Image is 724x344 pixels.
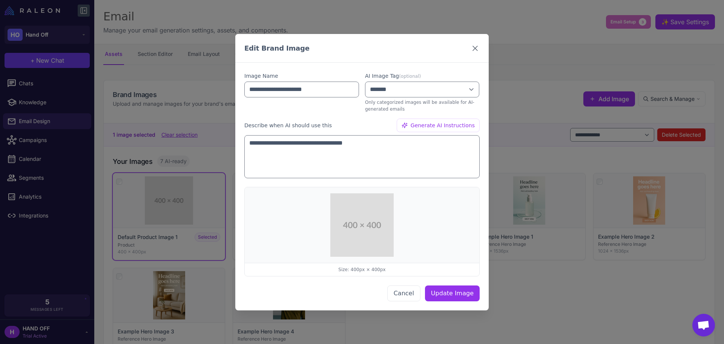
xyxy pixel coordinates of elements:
[397,118,480,132] button: Generate AI Instructions
[692,314,715,336] div: Open chat
[365,99,480,112] p: Only categorized images will be available for AI-generated emails
[425,285,480,301] button: Update Image
[411,121,475,129] span: Generate AI Instructions
[244,121,332,129] label: Describe when AI should use this
[365,72,480,80] label: AI Image Tag
[245,262,479,276] div: Size: 400px × 400px
[244,72,359,80] label: Image Name
[330,193,394,256] img: Default Product Image 1
[399,74,421,79] span: (optional)
[387,285,420,301] button: Cancel
[244,43,310,53] h3: Edit Brand Image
